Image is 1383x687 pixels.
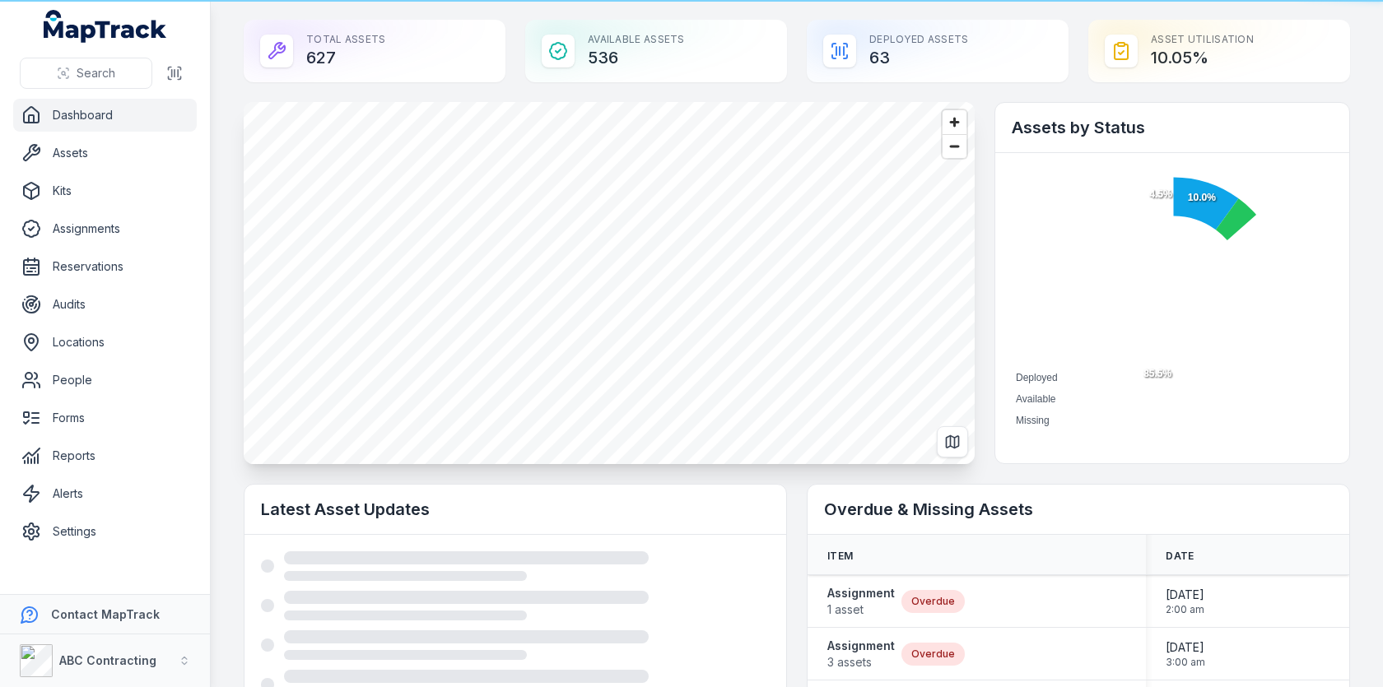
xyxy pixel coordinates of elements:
span: Missing [1016,415,1050,426]
a: Assignment1 asset [827,585,895,618]
span: 2:00 am [1166,603,1204,616]
time: 30/11/2024, 3:00:00 am [1166,639,1205,669]
div: Overdue [901,590,965,613]
h2: Latest Asset Updates [261,498,770,521]
span: [DATE] [1166,639,1205,656]
button: Zoom in [943,110,966,134]
strong: Assignment [827,638,895,654]
strong: Assignment [827,585,895,601]
a: Audits [13,288,197,321]
span: 3 assets [827,654,895,671]
a: Assets [13,137,197,169]
a: Assignments [13,212,197,245]
button: Switch to Map View [937,426,968,457]
span: [DATE] [1166,587,1204,603]
a: Kits [13,174,197,207]
span: Deployed [1016,372,1058,383]
span: Available [1016,393,1055,405]
strong: ABC Contracting [59,653,156,667]
h2: Assets by Status [1012,116,1333,139]
strong: Contact MapTrack [51,607,160,621]
span: Date [1166,550,1194,563]
canvas: Map [244,102,975,464]
a: Locations [13,326,197,359]
a: Alerts [13,477,197,510]
time: 31/08/2024, 2:00:00 am [1166,587,1204,616]
button: Search [20,58,152,89]
h2: Overdue & Missing Assets [824,498,1333,521]
a: MapTrack [44,10,167,43]
a: Reservations [13,250,197,283]
button: Zoom out [943,134,966,158]
a: Settings [13,515,197,548]
a: Reports [13,439,197,472]
a: Assignment3 assets [827,638,895,671]
span: Item [827,550,853,563]
div: Overdue [901,643,965,666]
a: People [13,364,197,397]
span: Search [77,65,115,81]
span: 3:00 am [1166,656,1205,669]
a: Dashboard [13,99,197,132]
a: Forms [13,402,197,434]
span: 1 asset [827,601,895,618]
